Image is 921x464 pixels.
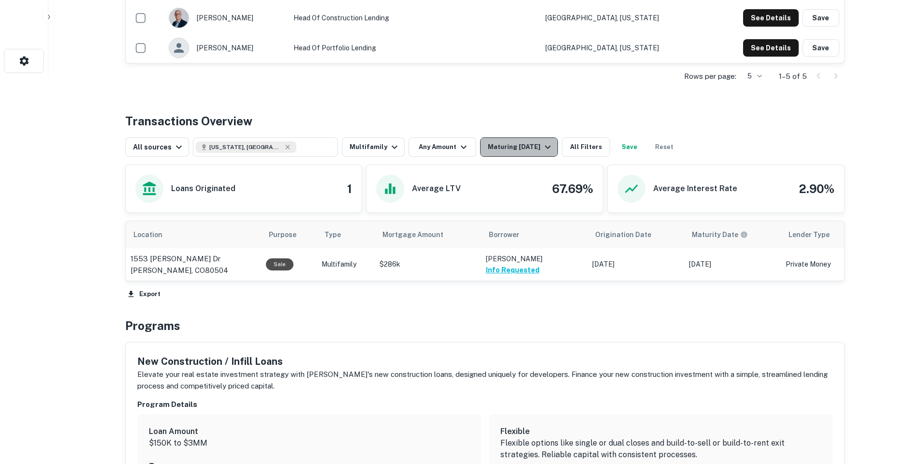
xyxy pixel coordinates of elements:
[649,137,680,157] button: Reset
[789,229,830,240] span: Lender Type
[125,317,180,334] h4: Programs
[289,33,540,63] td: Head of Portfolio Lending
[409,137,476,157] button: Any Amount
[269,229,309,240] span: Purpose
[786,259,863,269] p: Private Money
[342,137,405,157] button: Multifamily
[169,8,189,28] img: 1748211055481
[692,229,738,240] h6: Maturity Date
[149,437,469,449] p: $150K to $3MM
[137,369,833,391] p: Elevate your real estate investment strategy with [PERSON_NAME]'s new construction loans, designe...
[689,259,776,269] p: [DATE]
[375,221,481,248] th: Mortgage Amount
[125,137,189,157] button: All sources
[684,221,781,248] th: Maturity dates displayed may be estimated. Please contact the lender for the most accurate maturi...
[171,183,235,195] h6: Loans Originated
[169,38,284,58] div: [PERSON_NAME]
[126,221,261,248] th: Location
[779,71,807,82] p: 1–5 of 5
[743,9,799,27] button: See Details
[692,229,760,240] span: Maturity dates displayed may be estimated. Please contact the lender for the most accurate maturi...
[803,9,839,27] button: Save
[137,354,833,369] h5: New Construction / Infill Loans
[412,183,461,195] h6: Average LTV
[595,229,664,240] span: Origination Date
[500,437,821,461] p: Flexible options like single or dual closes and build-to-sell or build-to-rent exit strategies. R...
[614,137,645,157] button: Save your search to get updates of matches that match your search criteria.
[541,33,704,63] td: [GEOGRAPHIC_DATA], [US_STATE]
[488,141,554,153] div: Maturing [DATE]
[587,221,684,248] th: Origination Date
[317,221,375,248] th: Type
[486,264,540,276] button: Info Requested
[692,229,748,240] div: Maturity dates displayed may be estimated. Please contact the lender for the most accurate maturi...
[743,39,799,57] button: See Details
[133,229,175,240] span: Location
[799,180,834,197] h4: 2.90%
[347,180,352,197] h4: 1
[781,221,868,248] th: Lender Type
[382,229,456,240] span: Mortgage Amount
[149,426,469,437] h6: Loan Amount
[552,180,593,197] h4: 67.69%
[541,3,704,33] td: [GEOGRAPHIC_DATA], [US_STATE]
[125,112,252,130] h4: Transactions Overview
[740,69,763,83] div: 5
[489,229,519,240] span: Borrower
[500,426,821,437] h6: Flexible
[803,39,839,57] button: Save
[873,387,921,433] iframe: Chat Widget
[480,137,558,157] button: Maturing [DATE]
[562,137,610,157] button: All Filters
[653,183,737,195] h6: Average Interest Rate
[322,259,370,269] p: Multifamily
[266,258,293,270] div: Sale
[592,259,679,269] p: [DATE]
[481,221,587,248] th: Borrower
[684,71,736,82] p: Rows per page:
[169,8,284,28] div: [PERSON_NAME]
[126,221,844,281] div: scrollable content
[289,3,540,33] td: Head of Construction Lending
[125,287,163,301] button: Export
[324,229,353,240] span: Type
[486,254,583,264] p: [PERSON_NAME]
[261,221,317,248] th: Purpose
[133,141,185,153] div: All sources
[137,399,833,410] h6: Program Details
[380,259,476,269] p: $286k
[131,253,256,276] a: 1553 [PERSON_NAME] Dr [PERSON_NAME], CO80504
[209,143,282,151] span: [US_STATE], [GEOGRAPHIC_DATA]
